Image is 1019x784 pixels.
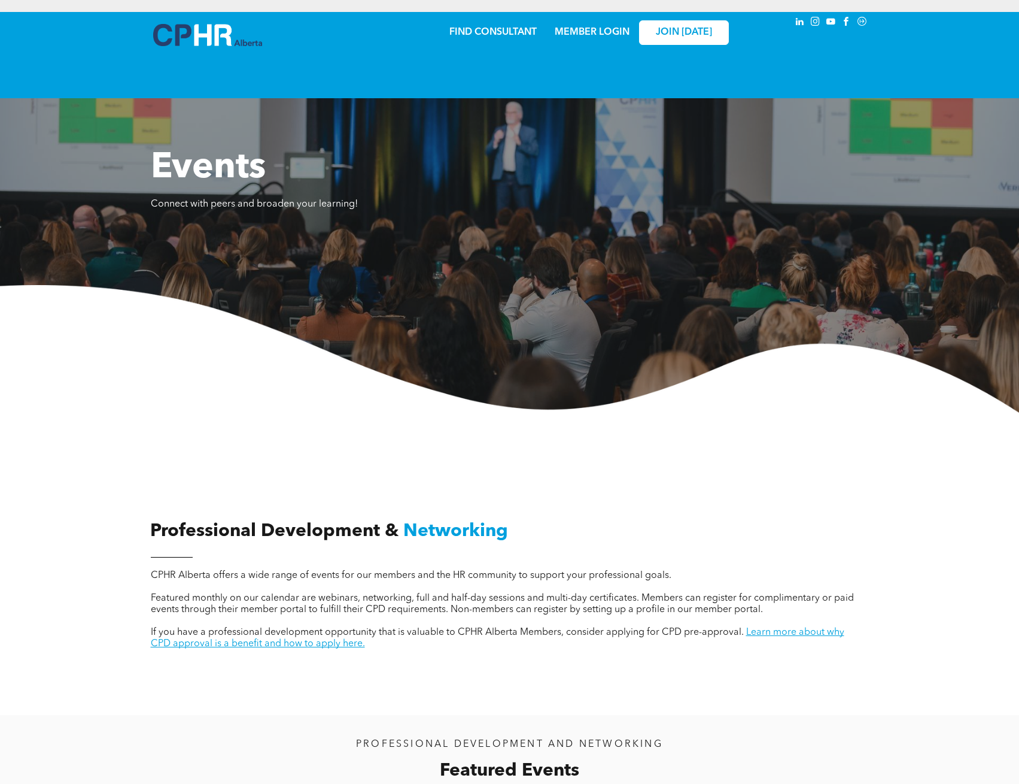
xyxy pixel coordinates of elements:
a: linkedin [793,15,807,31]
img: A blue and white logo for cp alberta [153,24,262,46]
a: youtube [825,15,838,31]
span: Events [151,150,266,186]
a: FIND CONSULTANT [449,28,537,37]
span: PROFESSIONAL DEVELOPMENT AND NETWORKING [356,740,663,749]
span: Professional Development & [150,522,399,540]
span: If you have a professional development opportunity that is valuable to CPHR Alberta Members, cons... [151,628,744,637]
span: Featured monthly on our calendar are webinars, networking, full and half-day sessions and multi-d... [151,594,854,615]
span: Networking [403,522,508,540]
span: CPHR Alberta offers a wide range of events for our members and the HR community to support your p... [151,571,671,580]
span: JOIN [DATE] [656,27,712,38]
a: MEMBER LOGIN [555,28,629,37]
a: Social network [856,15,869,31]
a: JOIN [DATE] [639,20,729,45]
a: facebook [840,15,853,31]
span: Featured Events [440,762,579,780]
a: Learn more about why CPD approval is a benefit and how to apply here. [151,628,844,649]
span: Connect with peers and broaden your learning! [151,199,358,209]
a: instagram [809,15,822,31]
